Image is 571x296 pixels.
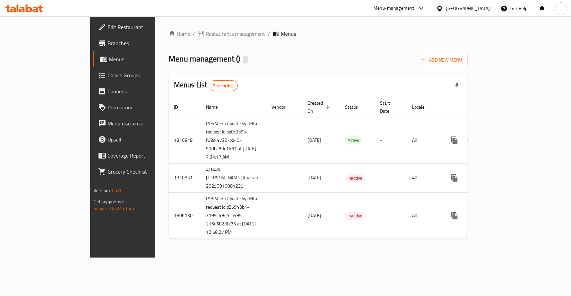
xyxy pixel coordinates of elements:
span: Status [345,103,367,111]
span: 3 record(s) [209,83,237,89]
div: Total records count [209,80,238,91]
button: Add New Menu [416,54,467,66]
span: Grocery Checklist [108,168,180,176]
li: / [193,30,195,38]
td: - [375,163,407,193]
span: Coverage Report [108,152,180,160]
a: Upsell [93,131,186,147]
a: Menus [93,51,186,67]
table: enhanced table [169,97,516,239]
a: Grocery Checklist [93,164,186,180]
span: Promotions [108,103,180,111]
td: POSMenu Update by delta request Id:d25943b1-2199-4945-b595-215d582dfe76 at [DATE] 12:58:27 PM [201,193,266,239]
div: Menu-management [373,4,414,12]
a: Branches [93,35,186,51]
span: Edit Restaurant [108,23,180,31]
a: Promotions [93,99,186,115]
td: ALBAIK, [PERSON_NAME],Khairan 20250910081235 [201,163,266,193]
span: Version: [93,186,110,195]
a: Choice Groups [93,67,186,83]
div: [GEOGRAPHIC_DATA] [446,5,490,12]
td: All [407,117,441,163]
span: Name [206,103,226,111]
td: All [407,193,441,239]
span: Menu management ( ) [169,51,240,66]
span: Upsell [108,135,180,143]
span: Menus [281,30,296,38]
span: Locale [412,103,433,111]
span: Start Date [380,99,399,115]
li: / [268,30,270,38]
td: All [407,163,441,193]
a: Menu disclaimer [93,115,186,131]
th: Actions [441,97,516,117]
span: Branches [108,39,180,47]
button: more [446,170,462,186]
span: ID [174,103,187,111]
button: Change Status [462,208,479,224]
a: Coverage Report [93,147,186,164]
span: [DATE] [308,173,321,182]
span: Inactive [345,174,365,182]
span: Vendor [271,103,294,111]
a: Edit Restaurant [93,19,186,35]
button: Change Status [462,170,479,186]
span: Get support on: [93,197,124,206]
h2: Menus List [174,80,238,91]
div: Export file [449,78,465,94]
span: Restaurants management [206,30,265,38]
span: Inactive [345,212,365,220]
span: J [560,5,562,12]
a: Support.OpsPlatform [93,204,136,213]
nav: breadcrumb [169,30,468,38]
span: Created On [308,99,332,115]
button: more [446,132,462,148]
span: [DATE] [308,136,321,144]
span: Coupons [108,87,180,95]
td: POSMenu Update by delta request Id:be0c3b9b-f58c-4729-bb40-910ba50c1657 at [DATE] 7:34:17 AM [201,117,266,163]
a: Restaurants management [198,30,265,38]
span: Add New Menu [421,56,462,64]
button: Change Status [462,132,479,148]
button: more [446,208,462,224]
span: 1.0.0 [111,186,121,195]
td: - [375,193,407,239]
span: Active [345,136,362,144]
span: [DATE] [308,211,321,220]
span: Menus [109,55,180,63]
td: - [375,117,407,163]
span: Choice Groups [108,71,180,79]
span: Menu disclaimer [108,119,180,127]
a: Coupons [93,83,186,99]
